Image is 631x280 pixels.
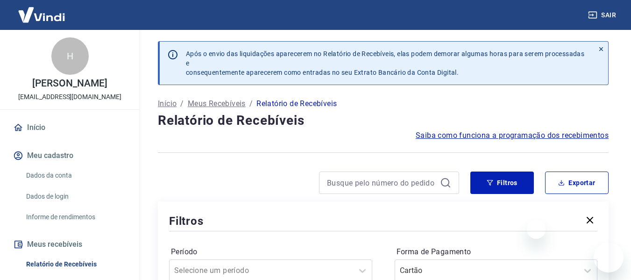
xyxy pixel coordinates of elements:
[11,145,128,166] button: Meu cadastro
[22,255,128,274] a: Relatório de Recebíveis
[18,92,121,102] p: [EMAIL_ADDRESS][DOMAIN_NAME]
[22,208,128,227] a: Informe de rendimentos
[171,246,370,258] label: Período
[470,172,534,194] button: Filtros
[22,187,128,206] a: Dados de login
[180,98,184,109] p: /
[11,0,72,29] img: Vindi
[169,214,204,229] h5: Filtros
[256,98,337,109] p: Relatório de Recebíveis
[186,49,587,77] p: Após o envio das liquidações aparecerem no Relatório de Recebíveis, elas podem demorar algumas ho...
[327,176,436,190] input: Busque pelo número do pedido
[249,98,253,109] p: /
[158,111,609,130] h4: Relatório de Recebíveis
[32,79,107,88] p: [PERSON_NAME]
[188,98,246,109] a: Meus Recebíveis
[545,172,609,194] button: Exportar
[11,234,128,255] button: Meus recebíveis
[397,246,596,258] label: Forma de Pagamento
[158,98,177,109] a: Início
[11,117,128,138] a: Início
[416,130,609,141] a: Saiba como funciona a programação dos recebimentos
[51,37,89,75] div: H
[594,243,624,273] iframe: Botão para abrir a janela de mensagens
[527,220,546,239] iframe: Fechar mensagem
[586,7,620,24] button: Sair
[22,166,128,185] a: Dados da conta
